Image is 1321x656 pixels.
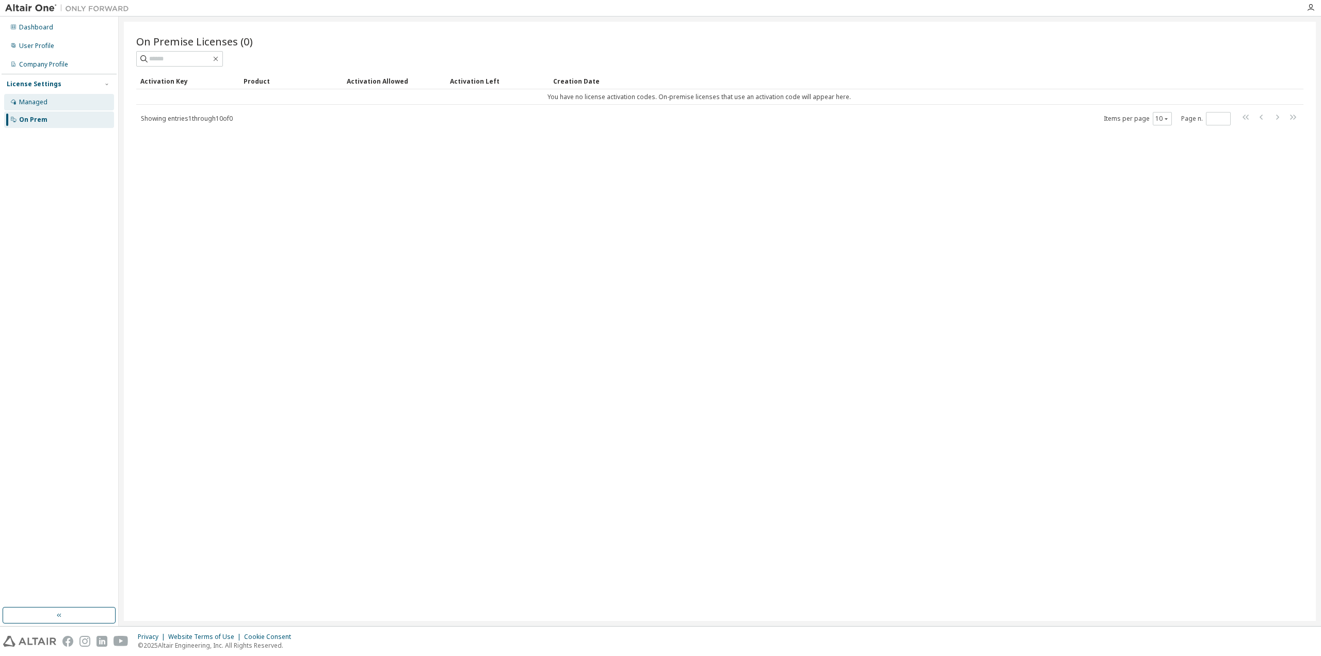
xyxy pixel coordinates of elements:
div: Activation Allowed [347,73,442,89]
div: Website Terms of Use [168,633,244,641]
span: On Premise Licenses (0) [136,34,253,49]
div: License Settings [7,80,61,88]
div: Activation Key [140,73,235,89]
img: linkedin.svg [96,636,107,647]
td: You have no license activation codes. On-premise licenses that use an activation code will appear... [136,89,1262,105]
div: Company Profile [19,60,68,69]
div: User Profile [19,42,54,50]
div: Privacy [138,633,168,641]
span: Page n. [1181,112,1231,125]
div: Activation Left [450,73,545,89]
span: Items per page [1104,112,1172,125]
p: © 2025 Altair Engineering, Inc. All Rights Reserved. [138,641,297,650]
div: Dashboard [19,23,53,31]
button: 10 [1155,115,1169,123]
span: Showing entries 1 through 10 of 0 [141,114,233,123]
div: Creation Date [553,73,1258,89]
img: altair_logo.svg [3,636,56,647]
div: Cookie Consent [244,633,297,641]
img: youtube.svg [114,636,128,647]
img: instagram.svg [79,636,90,647]
img: Altair One [5,3,134,13]
img: facebook.svg [62,636,73,647]
div: Managed [19,98,47,106]
div: Product [244,73,339,89]
div: On Prem [19,116,47,124]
